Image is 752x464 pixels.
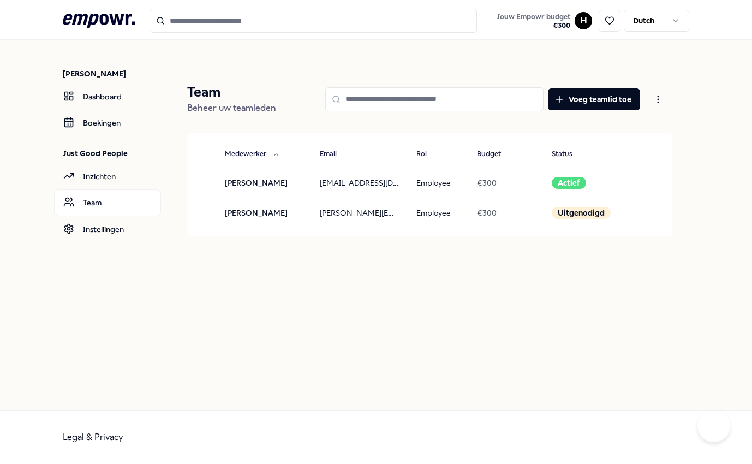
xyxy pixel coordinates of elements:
p: Team [187,84,276,101]
button: Status [543,144,594,165]
button: Open menu [644,88,672,110]
td: [PERSON_NAME] [216,168,311,198]
button: Voeg teamlid toe [548,88,640,110]
a: Legal & Privacy [63,432,123,442]
a: Team [54,189,161,216]
td: Employee [408,168,469,198]
button: Medewerker [216,144,288,165]
button: Jouw Empowr budget€300 [494,10,572,32]
td: [EMAIL_ADDRESS][DOMAIN_NAME] [311,168,407,198]
p: Just Good People [63,148,161,159]
button: Budget [468,144,523,165]
td: [PERSON_NAME][EMAIL_ADDRESS][DOMAIN_NAME] [311,198,407,228]
div: Uitgenodigd [552,207,611,219]
td: Employee [408,198,469,228]
button: Rol [408,144,449,165]
span: Jouw Empowr budget [497,13,570,21]
span: € 300 [497,21,570,30]
p: [PERSON_NAME] [63,68,161,79]
input: Search for products, categories or subcategories [150,9,477,33]
a: Instellingen [54,216,161,242]
a: Dashboard [54,84,161,110]
span: € 300 [477,179,497,187]
a: Inzichten [54,163,161,189]
a: Jouw Empowr budget€300 [492,9,575,32]
span: Beheer uw teamleden [187,103,276,113]
div: Actief [552,177,586,189]
button: H [575,12,592,29]
td: [PERSON_NAME] [216,198,311,228]
span: € 300 [477,209,497,217]
a: Boekingen [54,110,161,136]
button: Email [311,144,359,165]
iframe: Help Scout Beacon - Open [697,409,730,442]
